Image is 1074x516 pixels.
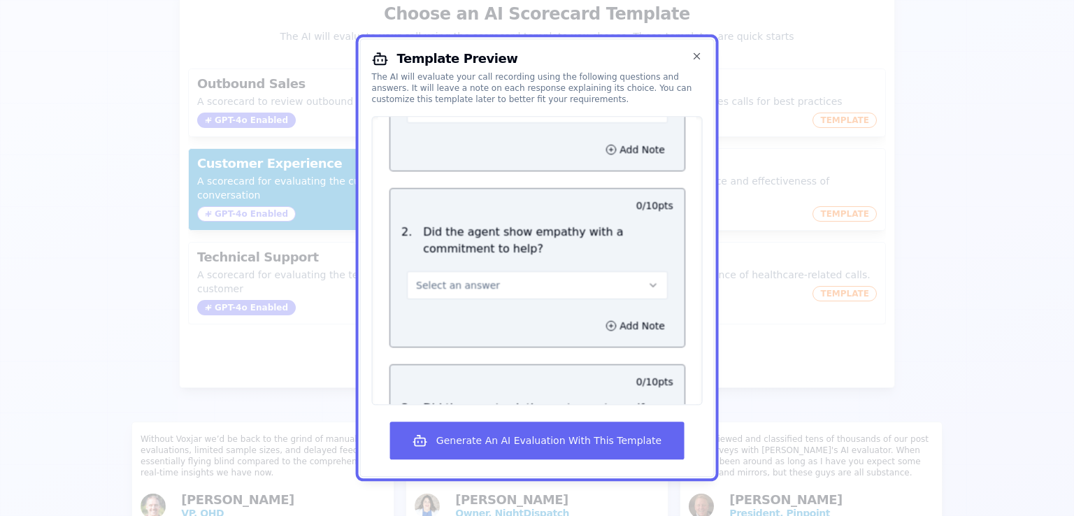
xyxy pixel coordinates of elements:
[372,50,703,67] h2: Template Preview
[636,199,673,213] p: 0 / 10 pts
[423,224,673,257] p: Did the agent show empathy with a commitment to help?
[396,400,417,433] p: 3 .
[372,71,703,105] div: The AI will evaluate your call recording using the following questions and answers. It will leave...
[390,422,684,460] button: Generate An AI Evaluation With This Template
[597,140,673,159] button: Add Note
[396,224,417,257] p: 2 .
[597,316,673,336] button: Add Note
[423,400,673,433] p: Did the agent ask the customer to verify their name, address, and phone number?
[416,278,500,292] span: Select an answer
[636,375,673,389] p: 0 / 10 pts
